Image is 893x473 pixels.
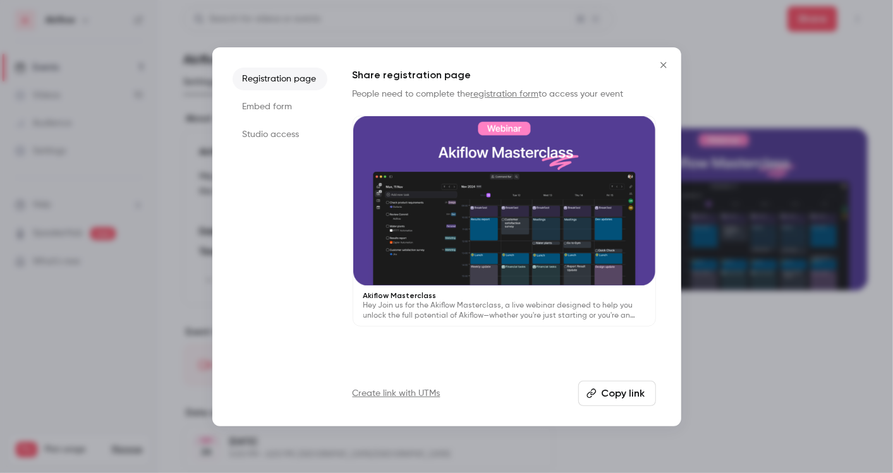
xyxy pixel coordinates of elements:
[363,301,645,321] p: Hey Join us for the Akiflow Masterclass, a live webinar designed to help you unlock the full pote...
[578,381,656,406] button: Copy link
[471,90,539,99] a: registration form
[353,88,656,100] p: People need to complete the to access your event
[353,116,656,327] a: Akiflow MasterclassHey Join us for the Akiflow Masterclass, a live webinar designed to help you u...
[233,95,327,118] li: Embed form
[353,68,656,83] h1: Share registration page
[233,123,327,146] li: Studio access
[233,68,327,90] li: Registration page
[363,290,645,301] p: Akiflow Masterclass
[651,52,676,78] button: Close
[353,387,440,400] a: Create link with UTMs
